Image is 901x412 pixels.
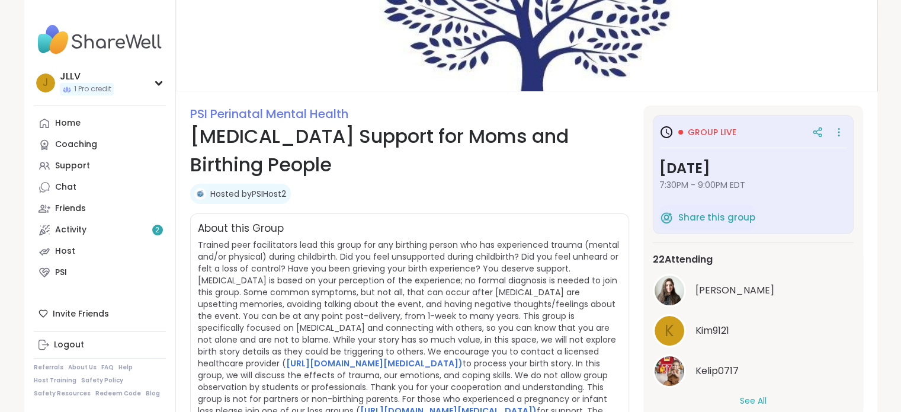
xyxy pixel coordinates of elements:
[286,357,463,369] a: [URL][DOMAIN_NAME][MEDICAL_DATA])
[55,267,67,279] div: PSI
[55,181,76,193] div: Chat
[55,117,81,129] div: Home
[101,363,114,372] a: FAQ
[55,203,86,215] div: Friends
[55,224,86,236] div: Activity
[34,363,63,372] a: Referrals
[81,376,123,385] a: Safety Policy
[55,160,90,172] div: Support
[740,395,767,407] button: See All
[659,205,755,230] button: Share this group
[34,389,91,398] a: Safety Resources
[74,84,111,94] span: 1 Pro credit
[34,334,166,356] a: Logout
[155,225,159,235] span: 2
[55,139,97,151] div: Coaching
[34,262,166,283] a: PSI
[198,221,284,237] h2: About this Group
[34,134,166,155] a: Coaching
[146,389,160,398] a: Blog
[688,126,736,138] span: Group live
[34,198,166,219] a: Friends
[653,354,854,388] a: Kelip0717Kelip0717
[34,303,166,324] div: Invite Friends
[95,389,141,398] a: Redeem Code
[655,356,684,386] img: Kelip0717
[678,211,755,225] span: Share this group
[210,188,286,200] a: Hosted byPSIHost2
[653,253,713,267] span: 22 Attending
[118,363,133,372] a: Help
[653,314,854,347] a: KKim9121
[665,320,674,343] span: K
[695,364,739,378] span: Kelip0717
[68,363,97,372] a: About Us
[659,179,847,191] span: 7:30PM - 9:00PM EDT
[653,274,854,307] a: DanaK[PERSON_NAME]
[190,122,629,179] h1: [MEDICAL_DATA] Support for Moms and Birthing People
[34,19,166,60] img: ShareWell Nav Logo
[34,241,166,262] a: Host
[659,158,847,179] h3: [DATE]
[194,188,206,200] img: PSIHost2
[695,324,729,338] span: Kim9121
[54,339,84,351] div: Logout
[190,106,348,122] a: PSI Perinatal Mental Health
[695,283,774,298] span: DanaK
[55,245,75,257] div: Host
[34,376,76,385] a: Host Training
[34,113,166,134] a: Home
[34,155,166,177] a: Support
[34,219,166,241] a: Activity2
[60,70,114,83] div: JLLV
[655,276,684,305] img: DanaK
[43,75,48,91] span: J
[34,177,166,198] a: Chat
[659,210,674,225] img: ShareWell Logomark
